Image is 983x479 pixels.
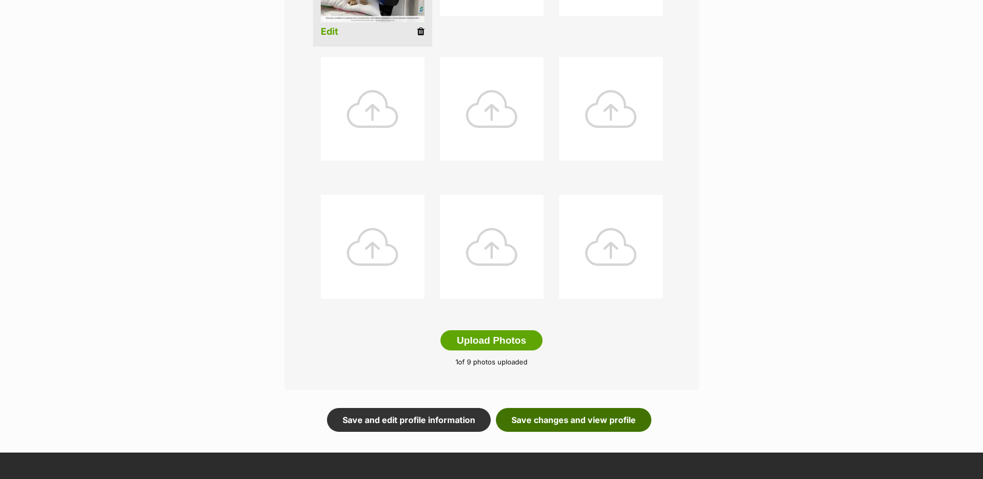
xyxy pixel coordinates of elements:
button: Upload Photos [440,330,542,351]
a: Save and edit profile information [327,408,491,432]
span: 1 [455,358,458,366]
p: of 9 photos uploaded [300,357,683,368]
a: Edit [321,26,338,37]
a: Save changes and view profile [496,408,651,432]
